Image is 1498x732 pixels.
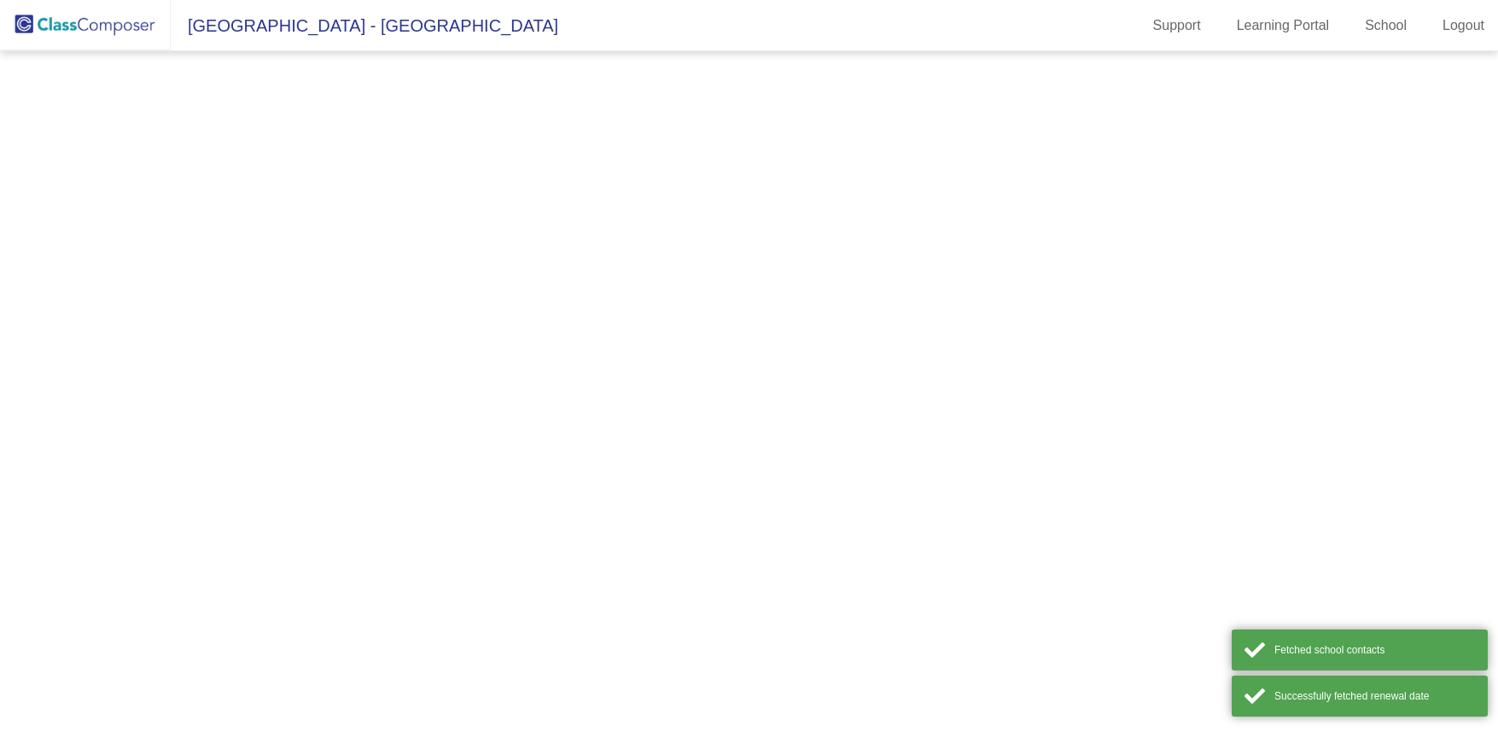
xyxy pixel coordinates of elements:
a: Learning Portal [1223,12,1344,39]
div: Successfully fetched renewal date [1274,688,1475,704]
div: Fetched school contacts [1274,642,1475,658]
span: [GEOGRAPHIC_DATA] - [GEOGRAPHIC_DATA] [171,12,558,39]
a: Support [1140,12,1215,39]
a: School [1351,12,1420,39]
a: Logout [1429,12,1498,39]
